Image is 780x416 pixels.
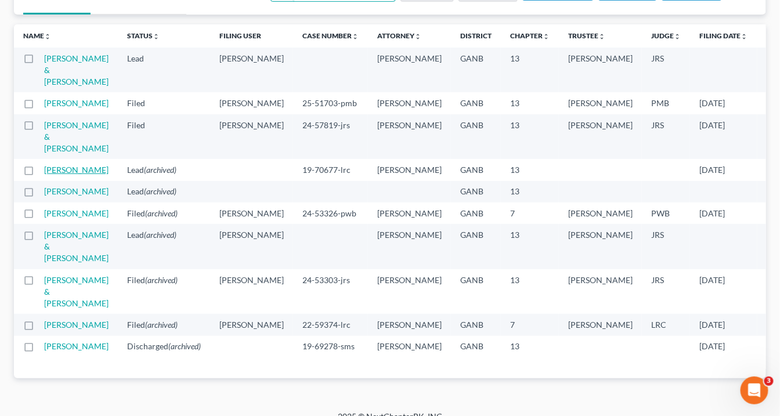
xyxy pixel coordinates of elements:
[352,33,359,40] i: unfold_more
[559,92,642,114] td: [PERSON_NAME]
[44,33,51,40] i: unfold_more
[501,269,559,314] td: 13
[699,31,748,40] a: Filing Dateunfold_more
[293,336,368,369] td: 19-69278-sms
[451,314,501,335] td: GANB
[559,114,642,159] td: [PERSON_NAME]
[642,224,690,269] td: JRS
[559,314,642,335] td: [PERSON_NAME]
[118,159,210,180] td: Lead
[118,181,210,202] td: Lead
[144,230,176,240] span: (archived)
[674,33,681,40] i: unfold_more
[451,114,501,159] td: GANB
[377,31,421,40] a: Attorneyunfold_more
[44,275,109,308] a: [PERSON_NAME] & [PERSON_NAME]
[451,181,501,202] td: GANB
[451,224,501,269] td: GANB
[145,208,178,218] span: (archived)
[368,159,451,180] td: [PERSON_NAME]
[210,48,293,92] td: [PERSON_NAME]
[451,48,501,92] td: GANB
[501,314,559,335] td: 7
[690,336,757,369] td: [DATE]
[368,269,451,314] td: [PERSON_NAME]
[451,92,501,114] td: GANB
[690,269,757,314] td: [DATE]
[642,202,690,224] td: PWB
[368,92,451,114] td: [PERSON_NAME]
[44,341,109,351] a: [PERSON_NAME]
[642,314,690,335] td: LRC
[451,159,501,180] td: GANB
[690,114,757,159] td: [DATE]
[210,314,293,335] td: [PERSON_NAME]
[118,48,210,92] td: Lead
[210,92,293,114] td: [PERSON_NAME]
[44,208,109,218] a: [PERSON_NAME]
[368,48,451,92] td: [PERSON_NAME]
[293,314,368,335] td: 22-59374-lrc
[210,24,293,48] th: Filing User
[451,269,501,314] td: GANB
[127,31,160,40] a: Statusunfold_more
[368,202,451,224] td: [PERSON_NAME]
[451,202,501,224] td: GANB
[302,31,359,40] a: Case Numberunfold_more
[293,269,368,314] td: 24-53303-jrs
[210,224,293,269] td: [PERSON_NAME]
[118,202,210,224] td: Filed
[293,159,368,180] td: 19-70677-lrc
[210,202,293,224] td: [PERSON_NAME]
[642,48,690,92] td: JRS
[559,269,642,314] td: [PERSON_NAME]
[501,159,559,180] td: 13
[642,92,690,114] td: PMB
[368,114,451,159] td: [PERSON_NAME]
[501,92,559,114] td: 13
[210,269,293,314] td: [PERSON_NAME]
[144,165,176,175] span: (archived)
[44,120,109,153] a: [PERSON_NAME] & [PERSON_NAME]
[642,114,690,159] td: JRS
[44,165,109,175] a: [PERSON_NAME]
[118,314,210,335] td: Filed
[293,92,368,114] td: 25-51703-pmb
[293,202,368,224] td: 24-53326-pwb
[690,314,757,335] td: [DATE]
[44,98,109,108] a: [PERSON_NAME]
[293,114,368,159] td: 24-57819-jrs
[690,159,757,180] td: [DATE]
[741,377,768,404] iframe: Intercom live chat
[598,33,605,40] i: unfold_more
[118,224,210,269] td: Lead
[451,24,501,48] th: District
[741,33,748,40] i: unfold_more
[559,48,642,92] td: [PERSON_NAME]
[210,114,293,159] td: [PERSON_NAME]
[118,336,210,369] td: Discharged
[145,275,178,285] span: (archived)
[690,92,757,114] td: [DATE]
[118,269,210,314] td: Filed
[368,224,451,269] td: [PERSON_NAME]
[510,31,550,40] a: Chapterunfold_more
[501,181,559,202] td: 13
[118,92,210,114] td: Filed
[44,53,109,86] a: [PERSON_NAME] & [PERSON_NAME]
[559,224,642,269] td: [PERSON_NAME]
[23,31,51,40] a: Nameunfold_more
[44,186,109,196] a: [PERSON_NAME]
[118,114,210,159] td: Filed
[44,230,109,263] a: [PERSON_NAME] & [PERSON_NAME]
[501,224,559,269] td: 13
[764,377,774,386] span: 3
[651,31,681,40] a: Judgeunfold_more
[368,314,451,335] td: [PERSON_NAME]
[568,31,605,40] a: Trusteeunfold_more
[501,48,559,92] td: 13
[559,202,642,224] td: [PERSON_NAME]
[414,33,421,40] i: unfold_more
[543,33,550,40] i: unfold_more
[44,320,109,330] a: [PERSON_NAME]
